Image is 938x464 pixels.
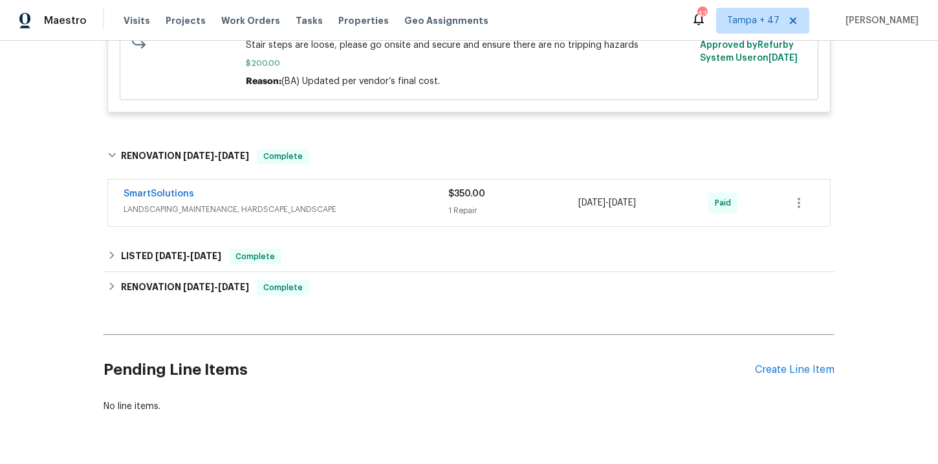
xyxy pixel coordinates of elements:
[104,340,755,400] h2: Pending Line Items
[769,54,798,63] span: [DATE]
[296,16,323,25] span: Tasks
[218,151,249,160] span: [DATE]
[246,57,693,70] span: $200.00
[121,280,249,295] h6: RENOVATION
[230,250,280,263] span: Complete
[338,14,389,27] span: Properties
[258,150,308,163] span: Complete
[715,196,736,209] span: Paid
[121,249,221,264] h6: LISTED
[124,14,150,27] span: Visits
[104,241,834,272] div: LISTED [DATE]-[DATE]Complete
[609,198,636,207] span: [DATE]
[104,400,834,413] div: No line items.
[258,281,308,294] span: Complete
[246,77,281,86] span: Reason:
[121,149,249,164] h6: RENOVATION
[700,41,798,63] span: Approved by Refurby System User on
[44,14,87,27] span: Maestro
[448,204,578,217] div: 1 Repair
[183,282,214,291] span: [DATE]
[246,39,693,52] span: Stair steps are loose, please go onsite and secure and ensure there are no tripping hazards
[104,136,834,177] div: RENOVATION [DATE]-[DATE]Complete
[578,198,605,207] span: [DATE]
[183,151,214,160] span: [DATE]
[755,364,834,376] div: Create Line Item
[727,14,780,27] span: Tampa + 47
[190,251,221,260] span: [DATE]
[124,203,448,216] span: LANDSCAPING_MAINTENANCE, HARDSCAPE_LANDSCAPE
[840,14,919,27] span: [PERSON_NAME]
[166,14,206,27] span: Projects
[155,251,186,260] span: [DATE]
[578,196,636,209] span: -
[448,189,485,198] span: $350.00
[155,251,221,260] span: -
[183,282,249,291] span: -
[218,282,249,291] span: [DATE]
[697,8,706,21] div: 437
[281,77,440,86] span: (BA) Updated per vendor’s final cost.
[404,14,488,27] span: Geo Assignments
[183,151,249,160] span: -
[221,14,280,27] span: Work Orders
[104,272,834,303] div: RENOVATION [DATE]-[DATE]Complete
[124,189,194,198] a: SmartSolutions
